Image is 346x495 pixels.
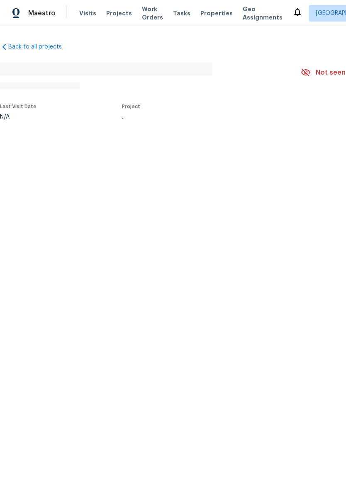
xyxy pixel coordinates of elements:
[243,5,283,22] span: Geo Assignments
[106,9,132,17] span: Projects
[173,10,190,16] span: Tasks
[200,9,233,17] span: Properties
[28,9,56,17] span: Maestro
[142,5,163,22] span: Work Orders
[122,104,140,109] span: Project
[122,114,281,120] div: ...
[79,9,96,17] span: Visits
